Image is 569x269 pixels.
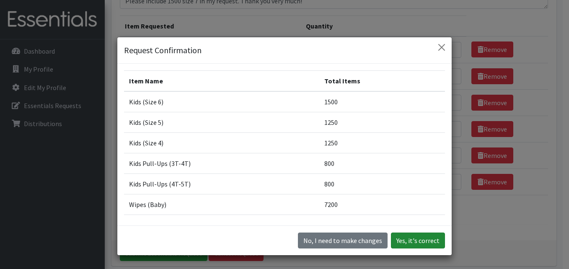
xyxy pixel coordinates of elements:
[319,112,445,133] td: 1250
[319,153,445,174] td: 800
[319,174,445,194] td: 800
[391,233,445,248] button: Yes, it's correct
[435,41,448,54] button: Close
[124,174,319,194] td: Kids Pull-Ups (4T-5T)
[124,112,319,133] td: Kids (Size 5)
[298,233,388,248] button: No I need to make changes
[124,194,319,215] td: Wipes (Baby)
[124,91,319,112] td: Kids (Size 6)
[319,194,445,215] td: 7200
[124,133,319,153] td: Kids (Size 4)
[319,133,445,153] td: 1250
[124,153,319,174] td: Kids Pull-Ups (3T-4T)
[124,44,202,57] h5: Request Confirmation
[319,91,445,112] td: 1500
[124,71,319,92] th: Item Name
[319,71,445,92] th: Total Items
